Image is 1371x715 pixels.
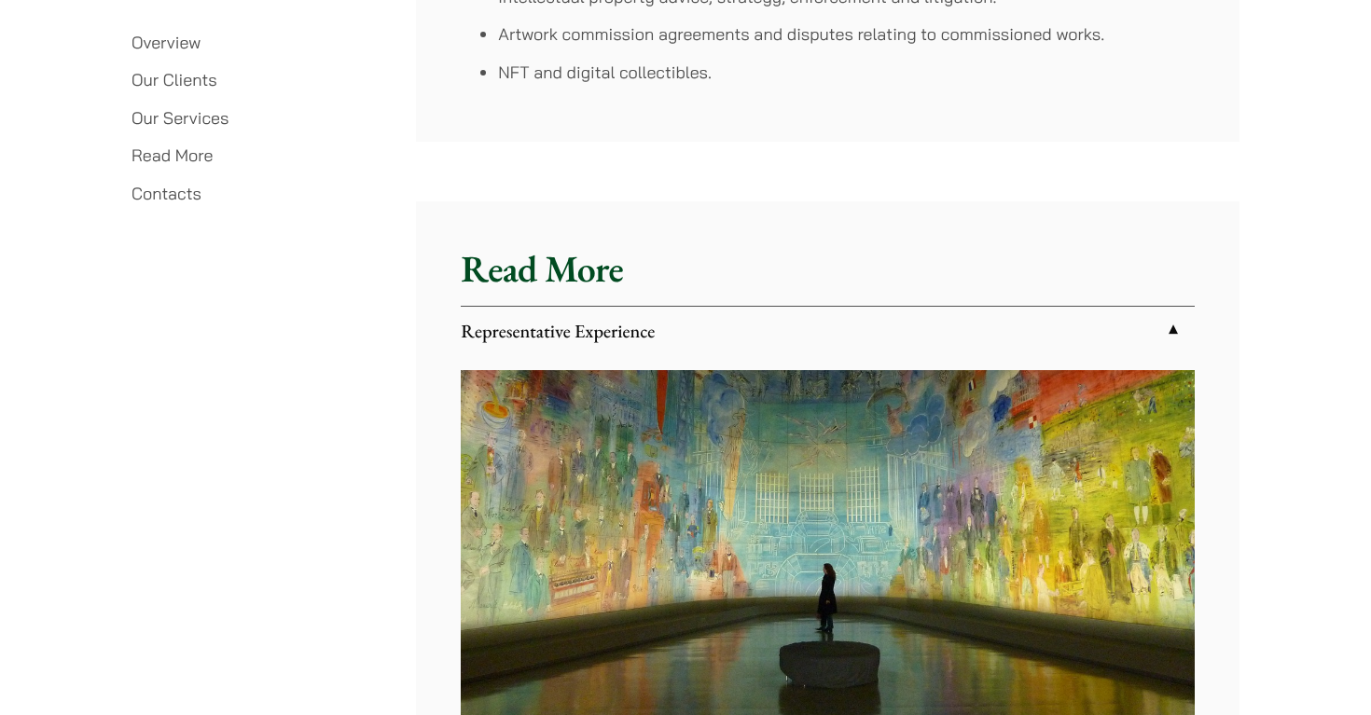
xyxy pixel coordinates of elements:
[132,144,213,166] a: Read More
[132,107,228,129] a: Our Services
[132,69,217,90] a: Our Clients
[461,246,1194,291] h2: Read More
[498,21,1194,47] li: Artwork commission agreements and disputes relating to commissioned works.
[132,183,201,204] a: Contacts
[461,307,1194,355] a: Representative Experience
[498,60,1194,85] li: NFT and digital collectibles.
[132,32,201,53] a: Overview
